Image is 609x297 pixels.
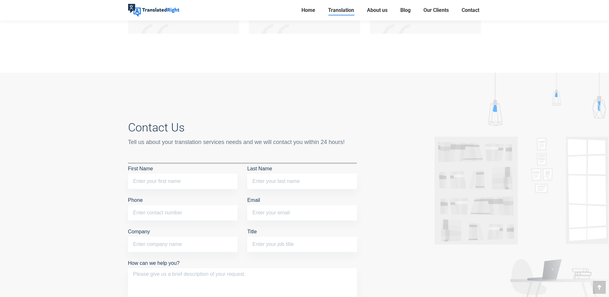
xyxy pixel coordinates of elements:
[128,237,238,252] input: Company
[365,6,389,15] a: About us
[398,6,413,15] a: Blog
[128,260,357,275] label: How can we help you?
[128,166,238,184] label: First Name
[247,237,357,252] input: Title
[128,4,179,17] img: Translated Right
[247,197,357,215] label: Email
[128,205,238,221] input: Phone
[300,6,317,15] a: Home
[460,6,481,15] a: Contact
[400,7,411,14] span: Blog
[328,7,354,14] span: Translation
[128,229,238,247] label: Company
[128,138,357,147] div: Tell us about your translation services needs and we will contact you within 24 hours!
[301,7,315,14] span: Home
[128,197,238,215] label: Phone
[247,174,357,189] input: Last Name
[247,205,357,221] input: Email
[422,6,451,15] a: Our Clients
[247,166,357,184] label: Last Name
[462,7,479,14] span: Contact
[247,229,357,247] label: Title
[128,121,357,134] h3: Contact Us
[367,7,387,14] span: About us
[423,7,449,14] span: Our Clients
[326,6,356,15] a: Translation
[128,174,238,189] input: First Name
